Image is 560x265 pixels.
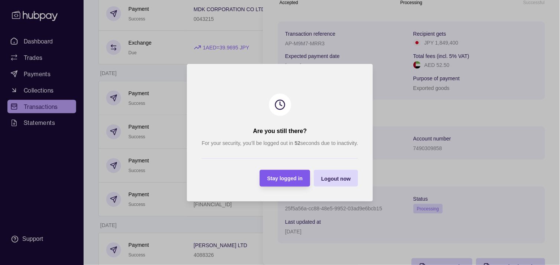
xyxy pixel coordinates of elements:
h2: Are you still there? [253,127,307,135]
span: Logout now [321,175,351,181]
strong: 52 [295,140,301,146]
span: Stay logged in [267,175,303,181]
button: Logout now [314,170,358,187]
button: Stay logged in [260,170,310,187]
p: For your security, you’ll be logged out in seconds due to inactivity. [202,139,358,147]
